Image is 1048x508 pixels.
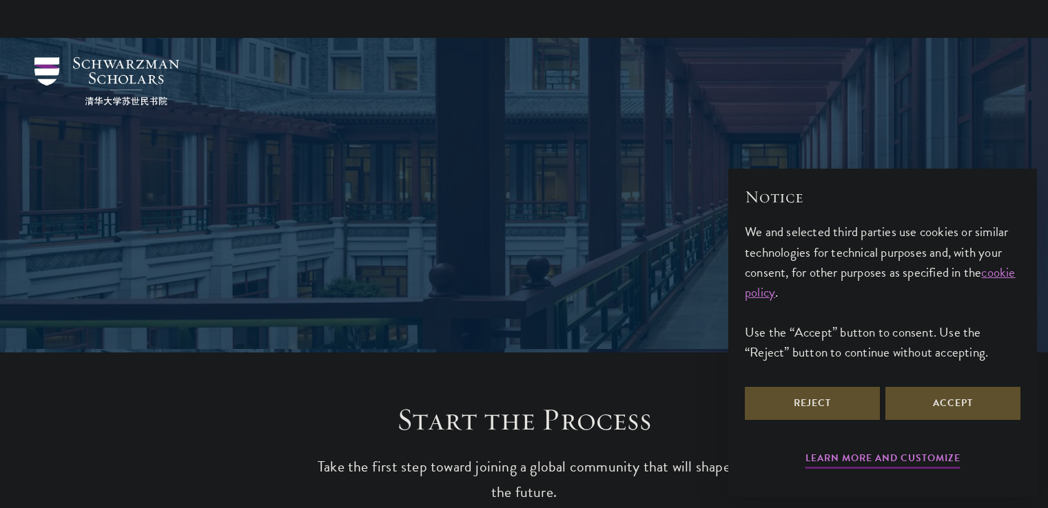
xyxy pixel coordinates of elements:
h2: Start the Process [311,401,738,439]
div: We and selected third parties use cookies or similar technologies for technical purposes and, wit... [745,222,1020,361]
button: Reject [745,387,880,420]
img: Schwarzman Scholars [34,57,179,105]
button: Accept [885,387,1020,420]
button: Learn more and customize [805,449,960,471]
a: cookie policy [745,262,1016,302]
h2: Notice [745,185,1020,209]
p: Take the first step toward joining a global community that will shape the future. [311,454,738,505]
